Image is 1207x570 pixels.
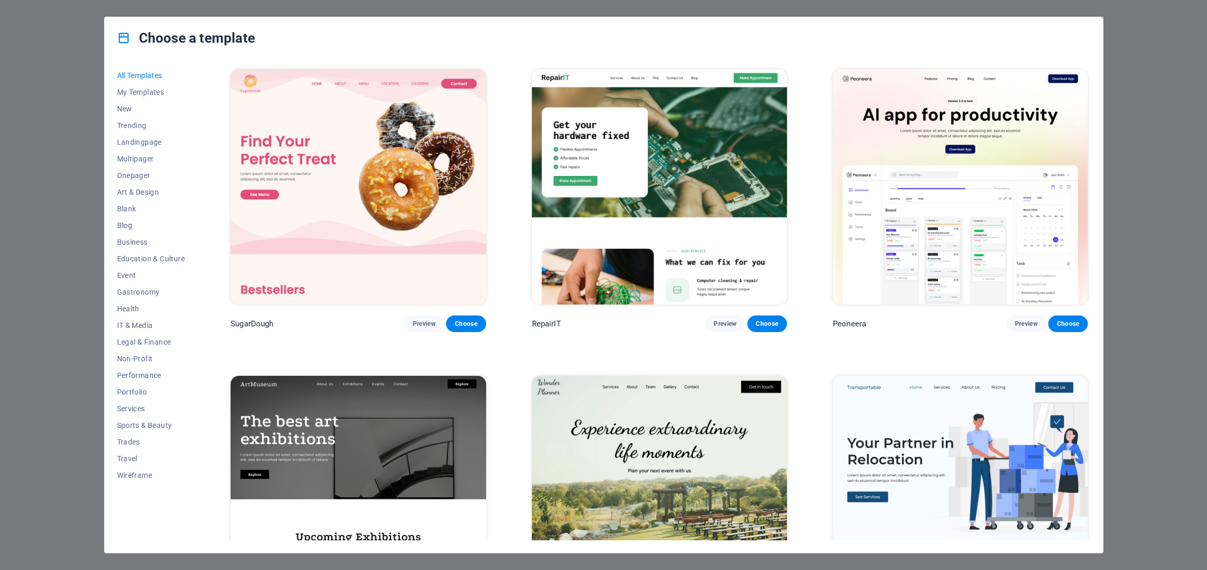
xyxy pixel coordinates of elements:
[454,320,477,328] span: Choose
[117,184,185,200] button: Art & Design
[117,205,185,213] span: Blank
[117,354,185,363] span: Non-Profit
[117,334,185,350] button: Legal & Finance
[117,317,185,334] button: IT & Media
[1057,320,1079,328] span: Choose
[117,71,185,80] span: All Templates
[117,388,185,396] span: Portfolio
[1007,315,1046,332] button: Preview
[117,454,185,463] span: Travel
[117,417,185,434] button: Sports & Beauty
[833,69,1088,305] img: Peoneera
[117,284,185,300] button: Gastronomy
[1015,320,1038,328] span: Preview
[117,217,185,234] button: Blog
[117,200,185,217] button: Blank
[117,471,185,479] span: Wireframe
[117,271,185,280] span: Event
[117,150,185,167] button: Multipager
[117,404,185,413] span: Services
[117,167,185,184] button: Onepager
[117,30,255,46] h4: Choose a template
[117,255,185,263] span: Education & Culture
[117,350,185,367] button: Non-Profit
[833,319,866,329] p: Peoneera
[532,69,787,305] img: RepairIT
[117,138,185,146] span: Landingpage
[117,400,185,417] button: Services
[117,171,185,180] span: Onepager
[117,84,185,100] button: My Templates
[117,67,185,84] button: All Templates
[117,267,185,284] button: Event
[117,338,185,346] span: Legal & Finance
[117,121,185,130] span: Trending
[117,288,185,296] span: Gastronomy
[117,88,185,96] span: My Templates
[117,250,185,267] button: Education & Culture
[231,69,486,305] img: SugarDough
[117,305,185,313] span: Health
[117,300,185,317] button: Health
[117,134,185,150] button: Landingpage
[747,315,787,332] button: Choose
[404,315,444,332] button: Preview
[117,450,185,467] button: Travel
[117,421,185,429] span: Sports & Beauty
[117,371,185,379] span: Performance
[117,367,185,384] button: Performance
[117,188,185,196] span: Art & Design
[117,221,185,230] span: Blog
[756,320,779,328] span: Choose
[117,100,185,117] button: New
[117,234,185,250] button: Business
[117,321,185,330] span: IT & Media
[1048,315,1088,332] button: Choose
[117,155,185,163] span: Multipager
[117,238,185,246] span: Business
[117,384,185,400] button: Portfolio
[714,320,736,328] span: Preview
[705,315,745,332] button: Preview
[413,320,436,328] span: Preview
[117,434,185,450] button: Trades
[117,438,185,446] span: Trades
[231,319,273,329] p: SugarDough
[446,315,486,332] button: Choose
[532,319,561,329] p: RepairIT
[117,467,185,484] button: Wireframe
[117,105,185,113] span: New
[117,117,185,134] button: Trending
